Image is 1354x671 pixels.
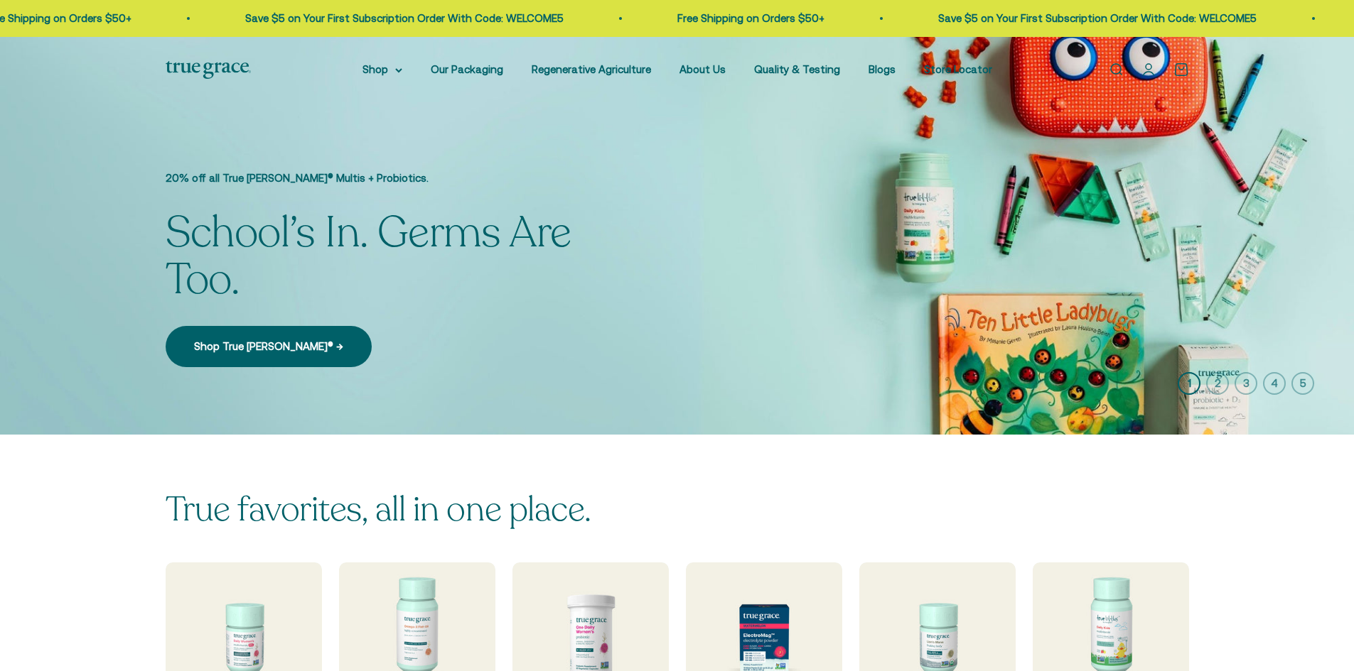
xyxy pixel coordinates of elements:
a: About Us [679,63,726,75]
a: Regenerative Agriculture [532,63,651,75]
p: Save $5 on Your First Subscription Order With Code: WELCOME5 [240,10,559,27]
a: Our Packaging [431,63,503,75]
a: Free Shipping on Orders $50+ [672,12,820,24]
a: Shop True [PERSON_NAME]® → [166,326,372,367]
split-lines: School’s In. Germs Are Too. [166,204,571,309]
a: Store Locator [924,63,992,75]
button: 2 [1206,372,1229,395]
a: Blogs [869,63,896,75]
split-lines: True favorites, all in one place. [166,486,591,533]
summary: Shop [362,61,402,78]
button: 5 [1291,372,1314,395]
a: Quality & Testing [754,63,840,75]
button: 4 [1263,372,1286,395]
p: 20% off all True [PERSON_NAME]® Multis + Probiotics. [166,170,635,187]
button: 1 [1178,372,1200,395]
button: 3 [1235,372,1257,395]
p: Save $5 on Your First Subscription Order With Code: WELCOME5 [933,10,1252,27]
